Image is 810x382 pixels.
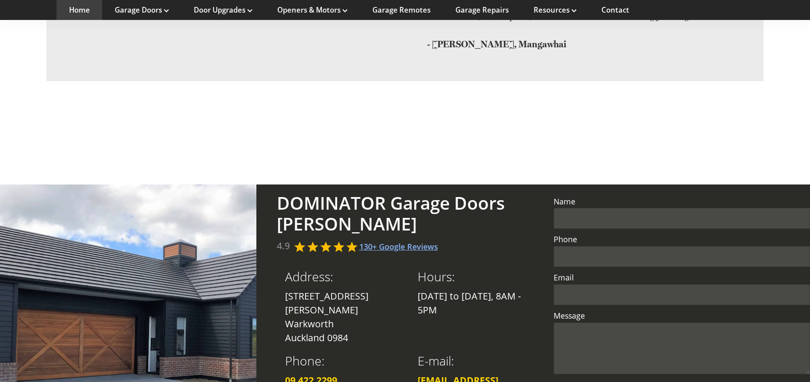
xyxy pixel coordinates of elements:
h3: Address: [285,269,409,289]
a: Resources [534,5,577,15]
div: Rated 4.9 out of 5, [294,241,359,253]
a: Openers & Motors [277,5,348,15]
a: Home [69,5,90,15]
label: Phone [554,236,810,244]
a: Door Upgrades [194,5,252,15]
label: Message [554,312,810,320]
p: [DATE] to [DATE], 8AM - 5PM [418,289,541,317]
strong: - [PERSON_NAME], Mangawhai [427,39,566,49]
h3: Hours: [418,269,541,289]
h2: DOMINATOR Garage Doors [PERSON_NAME] [277,193,533,235]
label: Email [554,274,810,282]
h3: Phone: [285,353,409,373]
a: Garage Repairs [455,5,509,15]
label: Name [554,198,810,206]
p: [STREET_ADDRESS][PERSON_NAME] Warkworth Auckland 0984 [285,289,409,345]
a: Contact [601,5,629,15]
a: 130+ Google Reviews [359,241,438,252]
span: 4.9 [277,239,290,253]
h3: E-mail: [418,353,541,373]
a: Garage Doors [115,5,169,15]
a: Garage Remotes [372,5,431,15]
